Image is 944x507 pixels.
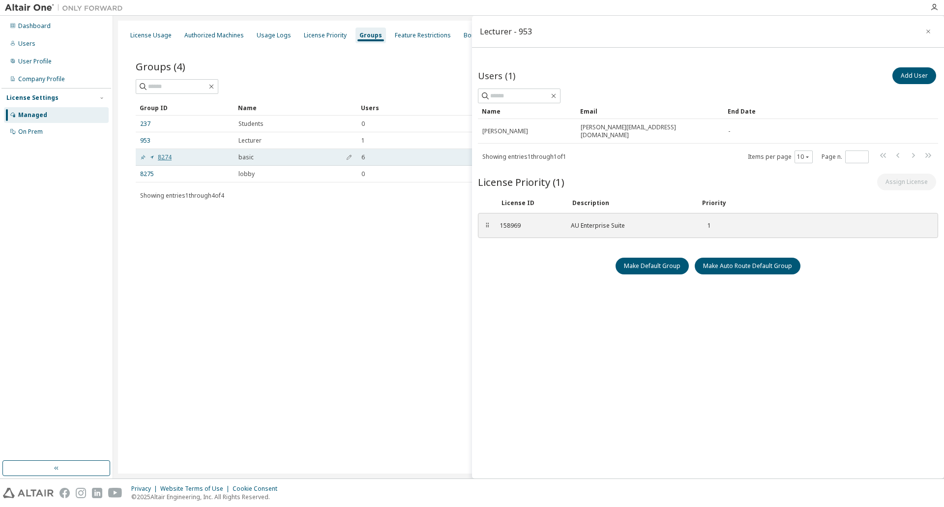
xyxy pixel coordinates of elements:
img: facebook.svg [59,488,70,498]
span: lobby [238,170,255,178]
span: Page n. [822,150,869,163]
span: [PERSON_NAME][EMAIL_ADDRESS][DOMAIN_NAME] [581,123,719,139]
div: License Settings [6,94,59,102]
div: AU Enterprise Suite [571,222,689,230]
div: Dashboard [18,22,51,30]
span: Lecturer [238,137,262,145]
div: Usage Logs [257,31,291,39]
button: Assign License [877,174,936,190]
img: Altair One [5,3,128,13]
span: Students [238,120,264,128]
div: On Prem [18,128,43,136]
span: basic [238,153,254,161]
div: Users [18,40,35,48]
div: Name [238,100,353,116]
div: License ID [501,199,560,207]
div: License Priority [304,31,347,39]
span: 0 [361,170,365,178]
div: User Profile [18,58,52,65]
div: Email [580,103,720,119]
div: Company Profile [18,75,65,83]
img: altair_logo.svg [3,488,54,498]
div: Privacy [131,485,160,493]
p: © 2025 Altair Engineering, Inc. All Rights Reserved. [131,493,283,501]
div: Group ID [140,100,230,116]
span: Users (1) [478,70,515,82]
img: instagram.svg [76,488,86,498]
a: 8275 [140,170,154,178]
div: 1 [701,222,711,230]
a: 237 [140,120,150,128]
div: Name [482,103,572,119]
img: youtube.svg [108,488,122,498]
div: Cookie Consent [233,485,283,493]
span: - [728,127,730,135]
button: Add User [892,67,936,84]
a: 8274 [140,153,172,161]
div: Borrow Settings [464,31,509,39]
div: ⠿ [484,222,490,230]
div: Authorized Machines [184,31,244,39]
div: Users [361,100,894,116]
div: Description [572,199,690,207]
div: Lecturer - 953 [480,28,532,35]
div: End Date [728,103,911,119]
div: Groups [359,31,382,39]
div: Feature Restrictions [395,31,451,39]
span: License Priority (1) [478,175,564,189]
div: License Usage [130,31,172,39]
span: [PERSON_NAME] [482,127,528,135]
span: 1 [361,137,365,145]
div: 158969 [500,222,559,230]
span: Showing entries 1 through 4 of 4 [140,191,224,200]
img: linkedin.svg [92,488,102,498]
div: Managed [18,111,47,119]
button: 10 [797,153,810,161]
button: Make Auto Route Default Group [695,258,800,274]
button: Make Default Group [616,258,689,274]
span: 0 [361,120,365,128]
span: Showing entries 1 through 1 of 1 [482,152,566,161]
div: Website Terms of Use [160,485,233,493]
span: Groups (4) [136,60,185,73]
div: Priority [702,199,726,207]
span: Items per page [748,150,813,163]
span: 6 [361,153,365,161]
a: 953 [140,137,150,145]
